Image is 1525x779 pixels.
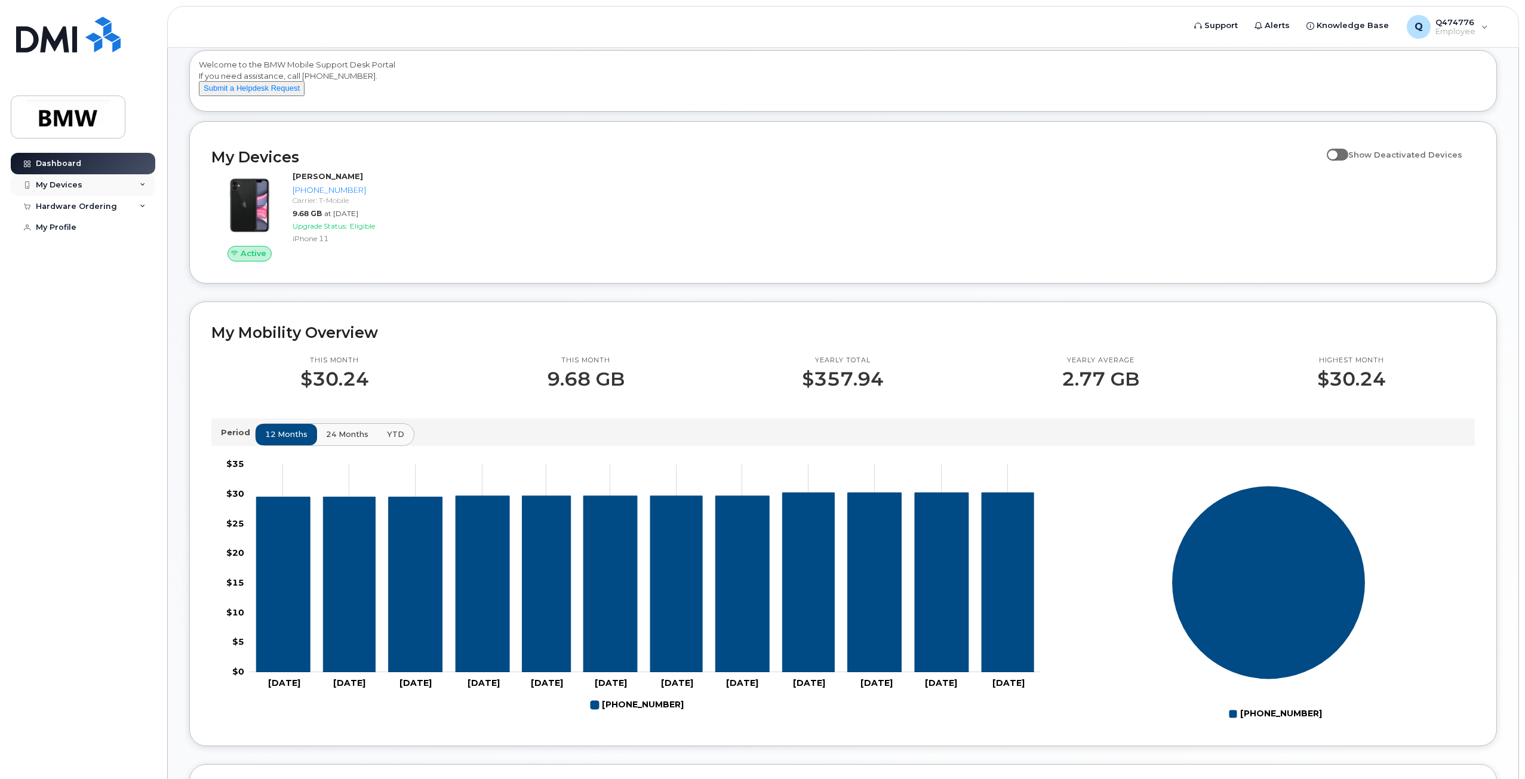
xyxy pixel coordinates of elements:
[1204,20,1238,32] span: Support
[232,636,244,647] tspan: $5
[226,577,244,588] tspan: $15
[256,492,1034,672] g: 202-445-7791
[531,678,563,688] tspan: [DATE]
[992,678,1025,688] tspan: [DATE]
[1186,14,1246,38] a: Support
[293,184,512,196] div: [PHONE_NUMBER]
[333,678,365,688] tspan: [DATE]
[860,678,893,688] tspan: [DATE]
[591,695,684,715] g: 202-445-7791
[595,678,627,688] tspan: [DATE]
[1398,15,1496,39] div: Q474776
[211,171,516,261] a: Active[PERSON_NAME][PHONE_NUMBER]Carrier: T-Mobile9.68 GBat [DATE]Upgrade Status:EligibleiPhone 11
[199,59,1487,107] div: Welcome to the BMW Mobile Support Desk Portal If you need assistance, call [PHONE_NUMBER].
[293,171,363,181] strong: [PERSON_NAME]
[268,678,300,688] tspan: [DATE]
[226,606,244,617] tspan: $10
[241,248,266,259] span: Active
[1473,727,1516,770] iframe: Messenger Launcher
[387,429,404,440] span: YTD
[802,356,884,365] p: Yearly total
[350,221,375,230] span: Eligible
[226,547,244,558] tspan: $20
[199,81,305,96] button: Submit a Helpdesk Request
[1265,20,1290,32] span: Alerts
[661,678,693,688] tspan: [DATE]
[1317,356,1386,365] p: Highest month
[1435,17,1475,27] span: Q474776
[293,195,512,205] div: Carrier: T-Mobile
[1246,14,1298,38] a: Alerts
[1062,368,1139,390] p: 2.77 GB
[211,148,1321,166] h2: My Devices
[1172,485,1366,679] g: Series
[1348,150,1462,159] span: Show Deactivated Devices
[226,518,244,528] tspan: $25
[221,177,278,234] img: iPhone_11.jpg
[547,368,625,390] p: 9.68 GB
[1435,27,1475,36] span: Employee
[326,429,368,440] span: 24 months
[547,356,625,365] p: This month
[793,678,825,688] tspan: [DATE]
[591,695,684,715] g: Legend
[226,458,1040,715] g: Chart
[802,368,884,390] p: $357.94
[232,666,244,677] tspan: $0
[221,427,255,438] p: Period
[1415,20,1423,34] span: Q
[1298,14,1397,38] a: Knowledge Base
[300,368,369,390] p: $30.24
[1229,704,1322,724] g: Legend
[468,678,500,688] tspan: [DATE]
[1062,356,1139,365] p: Yearly average
[293,221,348,230] span: Upgrade Status:
[399,678,432,688] tspan: [DATE]
[293,209,322,218] span: 9.68 GB
[226,488,244,498] tspan: $30
[1172,485,1366,723] g: Chart
[199,83,305,93] a: Submit a Helpdesk Request
[925,678,957,688] tspan: [DATE]
[300,356,369,365] p: This month
[293,233,512,244] div: iPhone 11
[726,678,758,688] tspan: [DATE]
[226,458,244,469] tspan: $35
[211,324,1475,341] h2: My Mobility Overview
[1317,20,1389,32] span: Knowledge Base
[324,209,358,218] span: at [DATE]
[1317,368,1386,390] p: $30.24
[1327,143,1336,153] input: Show Deactivated Devices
